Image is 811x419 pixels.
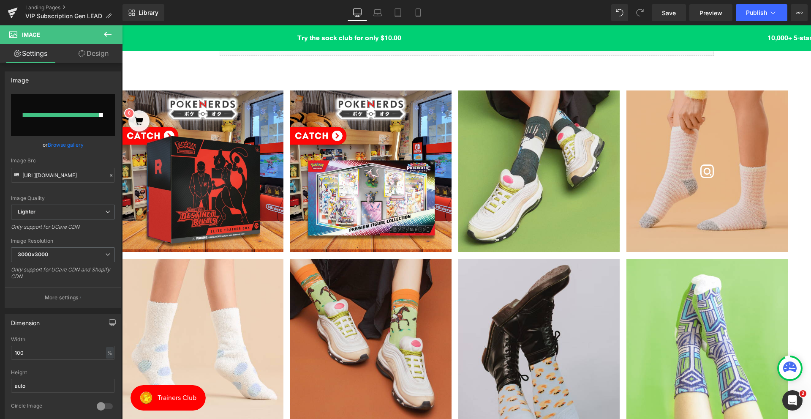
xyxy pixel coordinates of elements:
span: Save [662,8,676,17]
span: 2 [800,390,806,397]
span: Image [22,31,40,38]
div: Dimension [11,315,40,326]
div: % [106,347,114,359]
iframe: Intercom live chat [782,390,803,411]
input: auto [11,346,115,360]
span: Preview [699,8,722,17]
mark: 0 [2,83,12,93]
div: Image Quality [11,195,115,201]
button: Undo [611,4,628,21]
p: More settings [45,294,79,301]
input: Link [11,168,115,183]
span: VIP Subscription Gen LEAD [25,13,102,19]
span: Library [139,9,158,16]
input: auto [11,379,115,393]
div: Only support for UCare CDN and Shopify CDN [11,266,115,285]
div: Width [11,337,115,342]
button: Redo [631,4,648,21]
b: 3000x3000 [18,251,48,257]
iframe: Button to open loyalty program pop-up [8,360,84,385]
a: New Library [122,4,164,21]
button: More [791,4,808,21]
div: Height [11,370,115,375]
div: Circle Image [11,403,88,411]
div: Image Src [11,158,115,164]
a: Laptop [367,4,388,21]
div: Image Resolution [11,238,115,244]
div: Only support for UCare CDN [11,224,115,236]
a: Design [63,44,124,63]
b: Lighter [18,208,35,215]
a: Tablet [388,4,408,21]
a: Preview [689,4,732,21]
a: 0 [6,91,27,101]
a: Desktop [347,4,367,21]
a: Landing Pages [25,4,122,11]
a: Browse gallery [48,137,84,152]
div: Image [11,72,29,84]
div: or [11,140,115,149]
a: Mobile [408,4,428,21]
span: Publish [746,9,767,16]
button: More settings [5,288,121,307]
button: Publish [736,4,787,21]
